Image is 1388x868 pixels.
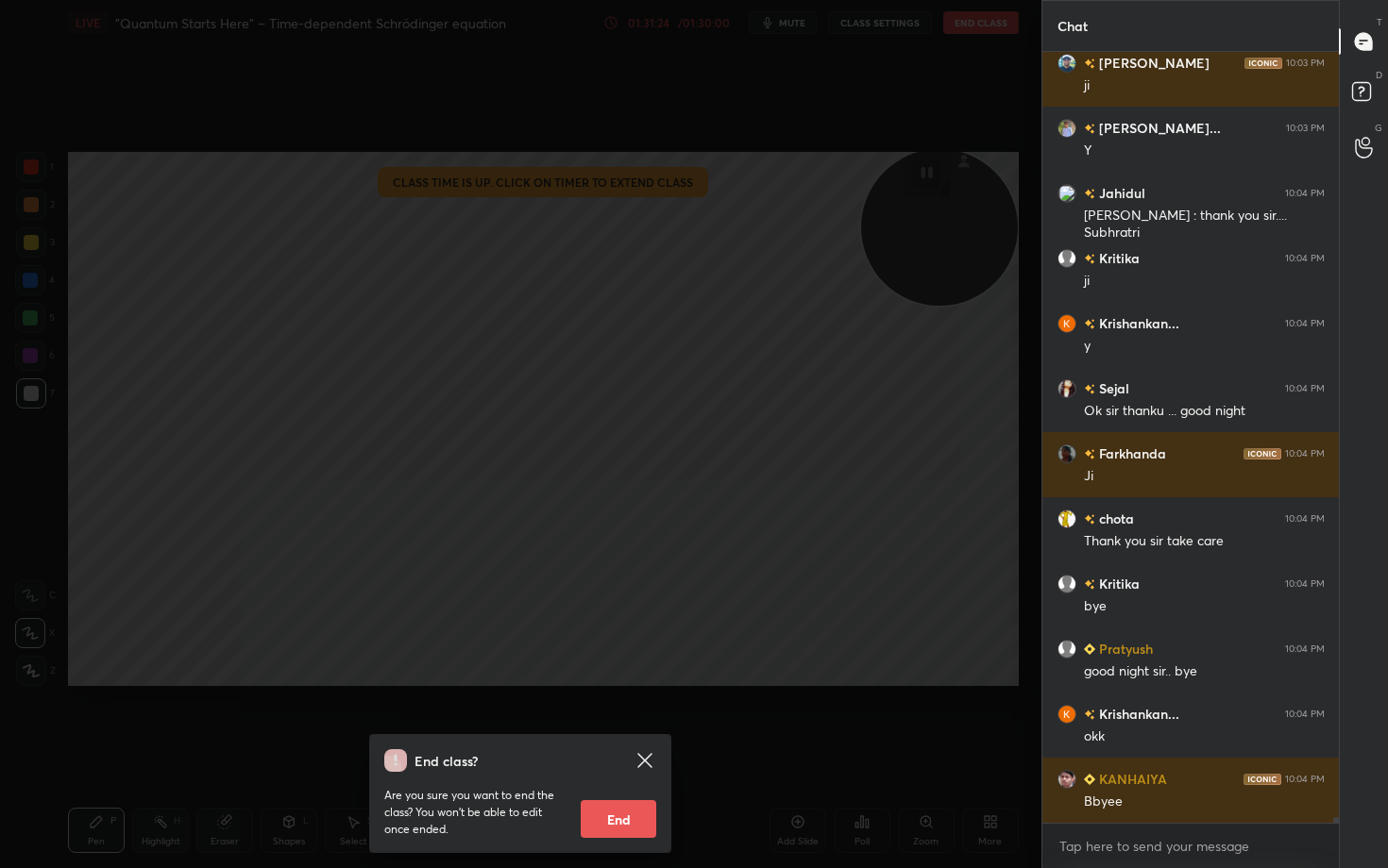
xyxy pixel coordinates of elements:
h6: Sejal [1095,378,1129,398]
div: Ji [1084,467,1325,486]
img: iconic-dark.1390631f.png [1244,58,1282,69]
img: no-rating-badge.077c3623.svg [1084,579,1095,590]
h6: KANHAIYA [1095,769,1167,789]
img: default.png [1058,640,1076,659]
img: no-rating-badge.077c3623.svg [1084,189,1095,199]
div: 10:04 PM [1285,253,1325,264]
div: 10:04 PM [1285,448,1325,459]
div: 10:04 PM [1285,643,1325,655]
img: fbc741841cb54ec4844ce43ffda78d4d.jpg [1058,509,1076,528]
div: 10:04 PM [1285,774,1325,785]
p: Are you sure you want to end the class? You won’t be able to edit once ended. [384,787,566,838]
div: bye [1084,597,1325,616]
div: 10:04 PM [1285,188,1325,199]
div: Ok sir thanku ... good night [1084,402,1325,421]
div: Thank you sir take care [1084,532,1325,551]
div: Bbyee [1084,793,1325,811]
img: no-rating-badge.077c3623.svg [1084,319,1095,329]
div: good night sir.. bye [1084,662,1325,681]
div: [PERSON_NAME] : thank you sir.... Subhratri [1084,207,1325,242]
div: 10:04 PM [1285,318,1325,329]
img: ec989d111ff3493e8a48a3b87c623140.29740249_3 [1058,314,1076,333]
h6: Farkhanda [1095,443,1166,463]
img: default.png [1058,575,1076,593]
h4: End class? [415,751,478,771]
img: f2a567f716414e8f9b2405b1cbee84bc.jpg [1058,444,1076,463]
img: fdf85eed30f641f9a647ed5d20b285f6.jpg [1058,770,1076,789]
div: Y [1084,142,1325,160]
h6: chota [1095,509,1134,528]
h6: Krishankan... [1095,313,1179,333]
div: 10:04 PM [1285,709,1325,720]
div: 10:04 PM [1285,513,1325,525]
p: Chat [1042,1,1103,51]
div: 10:03 PM [1286,58,1325,69]
img: c3fb13817f454b45ae01e1b3f4ec8f52.jpg [1058,379,1076,398]
img: ec989d111ff3493e8a48a3b87c623140.29740249_3 [1058,705,1076,724]
div: grid [1042,52,1340,823]
p: D [1376,68,1382,82]
h6: Jahidul [1095,183,1145,203]
img: no-rating-badge.077c3623.svg [1084,449,1095,459]
h6: Kritika [1095,248,1140,268]
img: default.png [1058,249,1076,268]
p: T [1377,15,1382,29]
button: End [581,800,656,838]
h6: [PERSON_NAME]... [1095,118,1221,138]
img: 197cea5ef47742d5a5137162ebbc39c2.jpg [1058,54,1076,73]
div: ji [1084,272,1325,291]
h6: Pratyush [1095,639,1153,659]
p: G [1375,121,1382,135]
h6: Krishankan... [1095,704,1179,724]
img: Learner_Badge_beginner_1_8b307cf2a0.svg [1084,643,1095,655]
div: ji [1084,76,1325,95]
div: 10:03 PM [1286,123,1325,134]
h6: [PERSON_NAME] [1095,53,1210,73]
img: no-rating-badge.077c3623.svg [1084,58,1095,69]
img: 3 [1058,184,1076,203]
div: y [1084,337,1325,356]
img: iconic-dark.1390631f.png [1244,448,1281,459]
img: no-rating-badge.077c3623.svg [1084,124,1095,134]
div: okk [1084,727,1325,746]
img: no-rating-badge.077c3623.svg [1084,514,1095,525]
div: 10:04 PM [1285,383,1325,394]
img: iconic-dark.1390631f.png [1244,774,1281,785]
img: no-rating-badge.077c3623.svg [1084,384,1095,394]
img: Learner_Badge_beginner_1_8b307cf2a0.svg [1084,774,1095,785]
img: no-rating-badge.077c3623.svg [1084,709,1095,720]
img: bf76456a0e6044938c9eca47dcbc0d12.jpg [1058,119,1076,138]
h6: Kritika [1095,574,1140,593]
img: no-rating-badge.077c3623.svg [1084,254,1095,264]
div: 10:04 PM [1285,578,1325,590]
